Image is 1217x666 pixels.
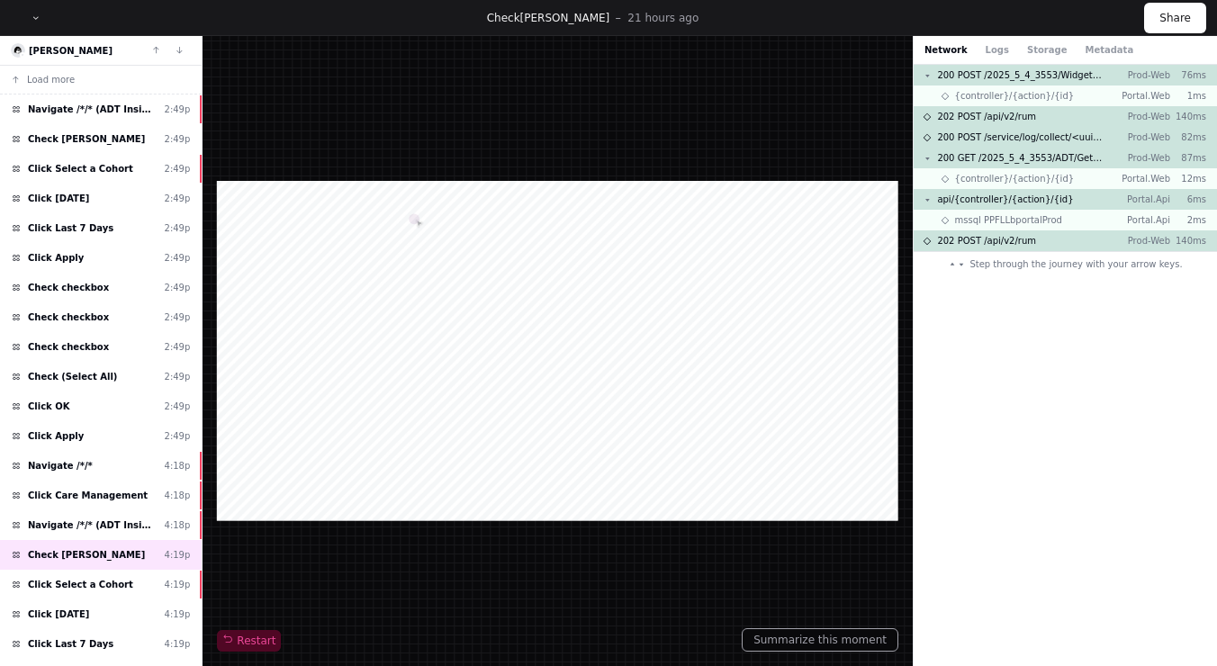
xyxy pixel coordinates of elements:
img: 16.svg [13,45,24,57]
div: 2:49p [165,162,191,175]
span: 202 POST /api/v2/rum [937,234,1036,247]
button: Summarize this moment [742,628,898,652]
div: 4:19p [165,607,191,621]
span: Click Apply [28,251,84,265]
span: Click [DATE] [28,607,89,621]
span: Click Select a Cohort [28,578,133,591]
span: {controller}/{action}/{id} [955,172,1075,185]
div: 2:49p [165,370,191,383]
span: Check checkbox [28,340,109,354]
span: Click Last 7 Days [28,221,113,235]
span: api/{controller}/{action}/{id} [937,193,1073,206]
div: 2:49p [165,192,191,205]
div: 2:49p [165,310,191,324]
span: Restart [222,634,275,648]
span: Click Care Management [28,489,148,502]
p: Portal.Web [1120,172,1170,185]
button: Logs [986,43,1009,57]
p: 140ms [1170,110,1206,123]
p: 12ms [1170,172,1206,185]
span: Check [PERSON_NAME] [28,132,145,146]
a: [PERSON_NAME] [29,46,113,56]
div: 2:49p [165,340,191,354]
span: Step through the journey with your arrow keys. [969,257,1182,271]
p: 140ms [1170,234,1206,247]
span: 200 POST /service/log/collect/<uuid> [937,130,1105,144]
p: Portal.Web [1120,89,1170,103]
span: Navigate /*/* (ADT Insights) [28,518,158,532]
span: Click Select a Cohort [28,162,133,175]
button: Restart [217,630,281,652]
div: 2:49p [165,132,191,146]
span: {controller}/{action}/{id} [955,89,1075,103]
p: 1ms [1170,89,1206,103]
span: Check checkbox [28,310,109,324]
div: 2:49p [165,221,191,235]
span: 200 POST /2025_5_4_3553/WidgetProviderAndProviderGroupMultiSelect/UpdateSelectedProviderAndProvid... [937,68,1105,82]
div: 2:49p [165,400,191,413]
span: Check [487,12,520,24]
div: 4:19p [165,548,191,562]
span: Click [DATE] [28,192,89,205]
span: Navigate /*/* (ADT Insights) [28,103,158,116]
div: 2:49p [165,429,191,443]
div: 2:49p [165,281,191,294]
p: Prod-Web [1120,151,1170,165]
p: Portal.Api [1120,193,1170,206]
button: Network [924,43,968,57]
p: 21 hours ago [627,11,699,25]
div: 4:18p [165,518,191,532]
p: 6ms [1170,193,1206,206]
p: 82ms [1170,130,1206,144]
span: mssql PPFLLbportalProd [955,213,1062,227]
span: Check [PERSON_NAME] [28,548,145,562]
p: Prod-Web [1120,130,1170,144]
div: 2:49p [165,251,191,265]
span: Check (Select All) [28,370,117,383]
p: Prod-Web [1120,234,1170,247]
p: 87ms [1170,151,1206,165]
p: 76ms [1170,68,1206,82]
div: 2:49p [165,103,191,116]
p: Prod-Web [1120,110,1170,123]
p: Portal.Api [1120,213,1170,227]
button: Share [1144,3,1206,33]
span: Load more [27,73,75,86]
span: Click OK [28,400,70,413]
button: Metadata [1085,43,1133,57]
button: Storage [1027,43,1067,57]
div: 4:19p [165,578,191,591]
div: 4:18p [165,459,191,472]
span: Click Last 7 Days [28,637,113,651]
p: 2ms [1170,213,1206,227]
div: 4:18p [165,489,191,502]
span: Check checkbox [28,281,109,294]
span: [PERSON_NAME] [520,12,610,24]
span: 202 POST /api/v2/rum [937,110,1036,123]
p: Prod-Web [1120,68,1170,82]
iframe: Open customer support [1159,607,1208,655]
span: Click Apply [28,429,84,443]
span: Navigate /*/* [28,459,93,472]
div: 4:19p [165,637,191,651]
span: 200 GET /2025_5_4_3553/ADT/GetPatientPMPMInfoPopup [937,151,1105,165]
